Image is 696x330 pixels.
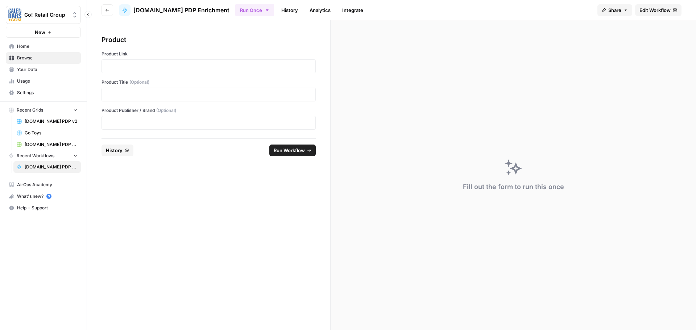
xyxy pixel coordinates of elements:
[17,43,78,50] span: Home
[6,75,81,87] a: Usage
[597,4,632,16] button: Share
[156,107,176,114] span: (Optional)
[101,145,133,156] button: History
[6,27,81,38] button: New
[119,4,229,16] a: [DOMAIN_NAME] PDP Enrichment
[17,55,78,61] span: Browse
[8,8,21,21] img: Go! Retail Group Logo
[17,78,78,84] span: Usage
[24,11,68,18] span: Go! Retail Group
[13,161,81,173] a: [DOMAIN_NAME] PDP Enrichment
[6,41,81,52] a: Home
[129,79,149,85] span: (Optional)
[25,118,78,125] span: [DOMAIN_NAME] PDP v2
[639,7,671,14] span: Edit Workflow
[17,153,54,159] span: Recent Workflows
[338,4,368,16] a: Integrate
[133,6,229,14] span: [DOMAIN_NAME] PDP Enrichment
[608,7,621,14] span: Share
[6,105,81,116] button: Recent Grids
[48,195,50,198] text: 5
[6,179,81,191] a: AirOps Academy
[6,87,81,99] a: Settings
[269,145,316,156] button: Run Workflow
[25,141,78,148] span: [DOMAIN_NAME] PDP Enrichment Grid
[101,35,316,45] div: Product
[17,107,43,113] span: Recent Grids
[6,202,81,214] button: Help + Support
[106,147,123,154] span: History
[463,182,564,192] div: Fill out the form to run this once
[13,127,81,139] a: Go Toys
[305,4,335,16] a: Analytics
[6,52,81,64] a: Browse
[17,205,78,211] span: Help + Support
[274,147,305,154] span: Run Workflow
[17,181,78,188] span: AirOps Academy
[101,107,316,114] label: Product Publisher / Brand
[6,191,81,202] button: What's new? 5
[17,89,78,96] span: Settings
[6,150,81,161] button: Recent Workflows
[46,194,51,199] a: 5
[17,66,78,73] span: Your Data
[25,130,78,136] span: Go Toys
[635,4,681,16] a: Edit Workflow
[277,4,302,16] a: History
[13,139,81,150] a: [DOMAIN_NAME] PDP Enrichment Grid
[101,51,316,57] label: Product Link
[13,116,81,127] a: [DOMAIN_NAME] PDP v2
[6,6,81,24] button: Workspace: Go! Retail Group
[6,64,81,75] a: Your Data
[101,79,316,85] label: Product Title
[25,164,78,170] span: [DOMAIN_NAME] PDP Enrichment
[235,4,274,16] button: Run Once
[35,29,45,36] span: New
[6,191,80,202] div: What's new?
